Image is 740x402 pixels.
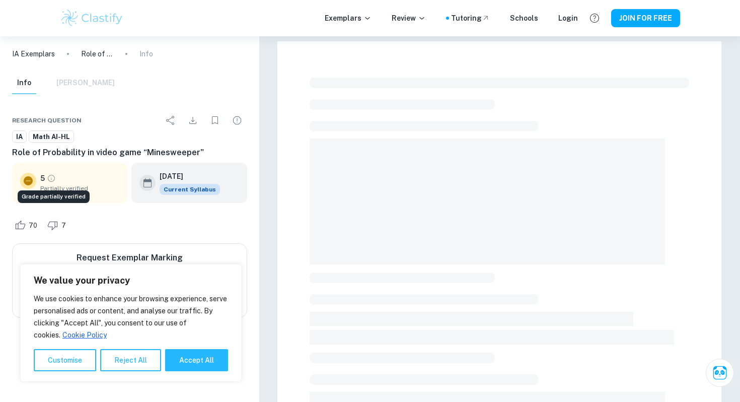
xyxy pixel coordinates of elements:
span: Research question [12,116,82,125]
a: Schools [510,13,538,24]
div: Dislike [45,217,71,233]
button: Ask Clai [706,359,734,387]
p: Exemplars [325,13,372,24]
div: Share [161,110,181,130]
p: Review [392,13,426,24]
span: 70 [23,221,43,231]
p: 5 [40,173,45,184]
button: Reject All [100,349,161,371]
div: We value your privacy [20,264,242,382]
h6: [DATE] [160,171,212,182]
p: Info [139,48,153,59]
button: Help and Feedback [586,10,603,27]
div: Like [12,217,43,233]
img: Clastify logo [60,8,124,28]
a: Math AI-HL [29,130,74,143]
h6: Role of Probability in video game “Minesweeper" [12,147,247,159]
div: Grade partially verified [18,190,90,203]
span: 7 [56,221,71,231]
div: Bookmark [205,110,225,130]
h6: Request Exemplar Marking [77,252,183,264]
span: Example of past student work. For reference on structure and expectations only. Do not copy. [12,326,247,333]
a: IA Exemplars [12,48,55,59]
a: Tutoring [451,13,490,24]
p: Role of Probability in video game “Minesweeper" [81,48,113,59]
a: IA [12,130,27,143]
a: Grade partially verified [47,174,56,183]
button: JOIN FOR FREE [611,9,680,27]
a: Cookie Policy [62,330,107,340]
span: Math AI-HL [29,132,73,142]
div: Report issue [227,110,247,130]
button: Accept All [165,349,228,371]
p: We value your privacy [34,275,228,287]
span: Current Syllabus [160,184,220,195]
button: Customise [34,349,96,371]
button: Info [12,72,36,94]
div: Download [183,110,203,130]
a: Login [558,13,578,24]
div: This exemplar is based on the current syllabus. Feel free to refer to it for inspiration/ideas wh... [160,184,220,195]
span: IA [13,132,26,142]
p: We use cookies to enhance your browsing experience, serve personalised ads or content, and analys... [34,293,228,341]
